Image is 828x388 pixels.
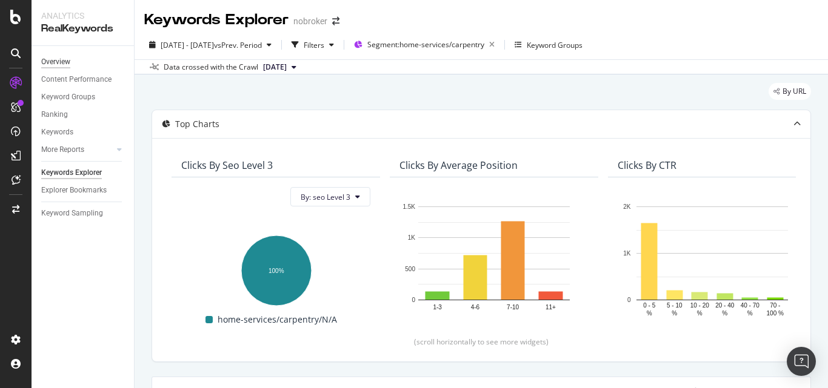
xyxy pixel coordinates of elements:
[41,91,95,104] div: Keyword Groups
[627,297,631,303] text: 0
[41,10,124,22] div: Analytics
[41,166,102,179] div: Keywords Explorer
[175,118,219,130] div: Top Charts
[41,126,73,139] div: Keywords
[471,304,480,311] text: 4-6
[263,62,287,73] span: 2025 Sep. 1st
[304,40,324,50] div: Filters
[144,35,276,54] button: [DATE] - [DATE]vsPrev. Period
[690,302,710,309] text: 10 - 20
[301,192,350,202] span: By: seo Level 3
[546,304,556,311] text: 11+
[741,302,760,309] text: 40 - 70
[293,15,327,27] div: nobroker
[269,268,284,274] text: 100%
[618,159,676,171] div: Clicks By CTR
[647,310,652,317] text: %
[41,73,112,86] div: Content Performance
[41,143,113,156] a: More Reports
[402,203,415,210] text: 1.5K
[667,302,683,309] text: 5 - 10
[769,83,811,100] div: legacy label
[290,187,370,206] button: By: seo Level 3
[41,207,103,220] div: Keyword Sampling
[399,159,518,171] div: Clicks By Average Position
[258,60,301,74] button: [DATE]
[41,108,68,121] div: Ranking
[399,200,589,318] svg: A chart.
[507,304,519,311] text: 7-10
[164,62,258,73] div: Data crossed with the Crawl
[527,40,583,50] div: Keyword Groups
[715,302,735,309] text: 20 - 40
[41,56,125,68] a: Overview
[41,166,125,179] a: Keywords Explorer
[332,17,339,25] div: arrow-right-arrow-left
[623,250,631,257] text: 1K
[767,310,784,317] text: 100 %
[41,184,107,197] div: Explorer Bookmarks
[367,39,484,50] span: Segment: home-services/carpentry
[722,310,727,317] text: %
[41,207,125,220] a: Keyword Sampling
[783,88,806,95] span: By URL
[181,229,370,307] svg: A chart.
[41,73,125,86] a: Content Performance
[41,184,125,197] a: Explorer Bookmarks
[41,22,124,36] div: RealKeywords
[623,203,631,210] text: 2K
[287,35,339,54] button: Filters
[770,302,780,309] text: 70 -
[433,304,442,311] text: 1-3
[672,310,677,317] text: %
[181,159,273,171] div: Clicks By seo Level 3
[510,35,587,54] button: Keyword Groups
[41,56,70,68] div: Overview
[618,200,807,318] svg: A chart.
[787,347,816,376] div: Open Intercom Messenger
[349,35,499,54] button: Segment:home-services/carpentry
[161,40,214,50] span: [DATE] - [DATE]
[218,312,337,327] span: home-services/carpentry/N/A
[643,302,655,309] text: 0 - 5
[41,91,125,104] a: Keyword Groups
[408,235,416,242] text: 1K
[41,143,84,156] div: More Reports
[697,310,703,317] text: %
[167,337,796,347] div: (scroll horizontally to see more widgets)
[747,310,753,317] text: %
[144,10,289,30] div: Keywords Explorer
[41,108,125,121] a: Ranking
[41,126,125,139] a: Keywords
[214,40,262,50] span: vs Prev. Period
[405,266,415,272] text: 500
[412,297,415,303] text: 0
